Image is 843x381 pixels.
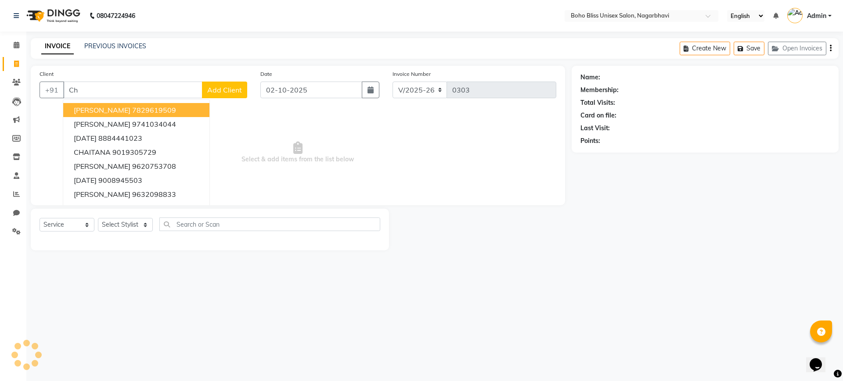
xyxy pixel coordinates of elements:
[207,85,242,94] span: Add Client
[159,217,380,231] input: Search or Scan
[768,42,826,55] button: Open Invoices
[580,111,616,120] div: Card on file:
[132,190,176,199] ngb-highlight: 9632098833
[393,70,431,78] label: Invoice Number
[132,204,176,213] ngb-highlight: 8088945592
[806,346,834,372] iframe: chat widget
[74,148,111,157] span: CHAITANA
[580,73,600,82] div: Name:
[580,98,615,107] div: Total Visits:
[74,134,97,142] span: [DATE]
[580,85,619,95] div: Membership:
[680,42,730,55] button: Create New
[63,82,202,98] input: Search by Name/Mobile/Email/Code
[787,8,803,23] img: Admin
[97,4,135,28] b: 08047224946
[74,162,130,171] span: [PERSON_NAME]
[74,120,130,128] span: [PERSON_NAME]
[580,124,610,133] div: Last Visit:
[132,120,176,128] ngb-highlight: 9741034044
[807,11,826,21] span: Admin
[260,70,272,78] label: Date
[112,148,156,157] ngb-highlight: 9019305729
[580,136,600,146] div: Points:
[74,176,97,185] span: [DATE]
[98,134,142,142] ngb-highlight: 8884441023
[41,39,74,54] a: INVOICE
[40,82,64,98] button: +91
[84,42,146,50] a: PREVIOUS INVOICES
[132,162,176,171] ngb-highlight: 9620753708
[74,106,130,114] span: [PERSON_NAME]
[40,109,556,196] span: Select & add items from the list below
[40,70,54,78] label: Client
[132,106,176,114] ngb-highlight: 7829619509
[74,204,130,213] span: [PERSON_NAME]
[74,190,130,199] span: [PERSON_NAME]
[734,42,764,55] button: Save
[98,176,142,185] ngb-highlight: 9008945503
[22,4,83,28] img: logo
[202,82,247,98] button: Add Client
